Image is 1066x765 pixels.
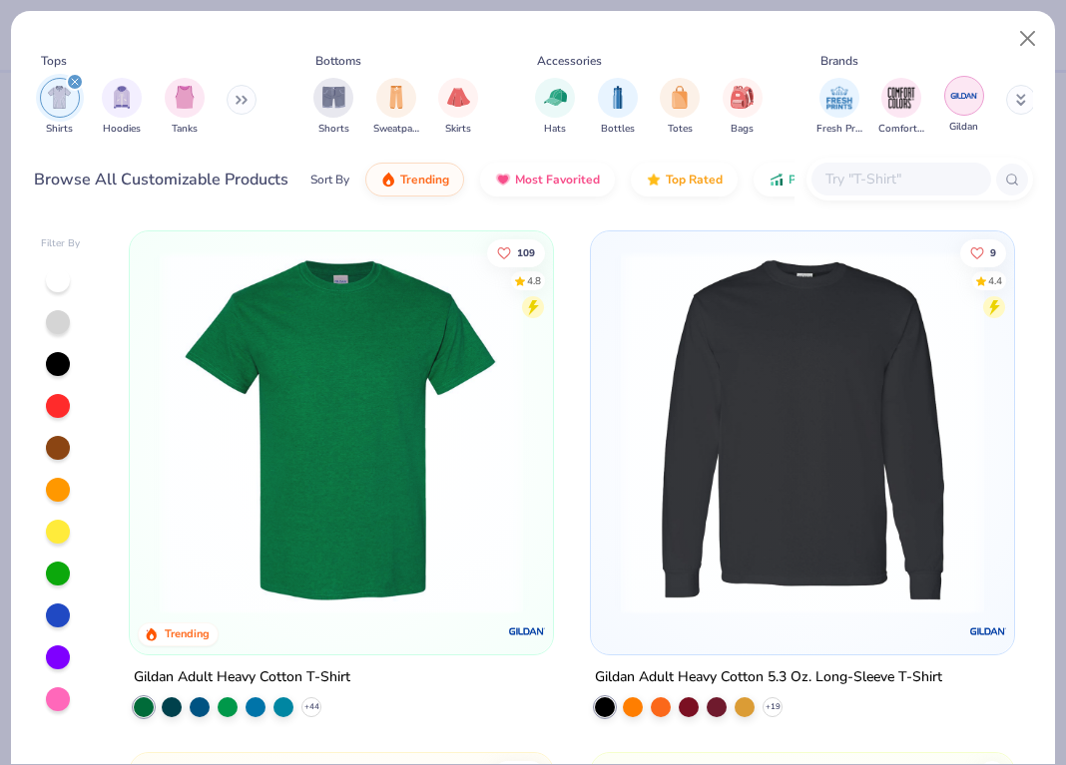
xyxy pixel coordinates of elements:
[102,78,142,137] div: filter for Hoodies
[373,122,419,137] span: Sweatpants
[102,78,142,137] button: filter button
[46,122,73,137] span: Shirts
[40,78,80,137] div: filter for Shirts
[480,163,615,196] button: Most Favorited
[886,83,916,113] img: Comfort Colors Image
[1009,20,1047,58] button: Close
[967,610,1007,650] img: Gildan logo
[313,78,353,137] div: filter for Shorts
[820,52,858,70] div: Brands
[595,664,942,689] div: Gildan Adult Heavy Cotton 5.3 Oz. Long-Sleeve T-Shirt
[487,238,545,266] button: Like
[646,172,662,188] img: TopRated.gif
[380,172,396,188] img: trending.gif
[310,171,349,189] div: Sort By
[400,172,449,188] span: Trending
[165,78,205,137] div: filter for Tanks
[315,52,361,70] div: Bottoms
[824,83,854,113] img: Fresh Prints Image
[631,163,738,196] button: Top Rated
[515,172,600,188] span: Most Favorited
[535,78,575,137] div: filter for Hats
[607,86,629,109] img: Bottles Image
[322,86,345,109] img: Shorts Image
[731,122,754,137] span: Bags
[385,86,407,109] img: Sweatpants Image
[666,172,723,188] span: Top Rated
[601,122,635,137] span: Bottles
[495,172,511,188] img: most_fav.gif
[103,122,141,137] span: Hoodies
[878,122,924,137] span: Comfort Colors
[537,52,602,70] div: Accessories
[944,78,984,137] button: filter button
[990,247,996,257] span: 9
[878,78,924,137] div: filter for Comfort Colors
[165,78,205,137] button: filter button
[960,238,1006,266] button: Like
[754,163,832,196] button: Price
[438,78,478,137] button: filter button
[445,122,471,137] span: Skirts
[823,168,977,191] input: Try "T-Shirt"
[731,86,753,109] img: Bags Image
[544,86,567,109] img: Hats Image
[789,172,817,188] span: Price
[660,78,700,137] div: filter for Totes
[134,664,350,689] div: Gildan Adult Heavy Cotton T-Shirt
[611,251,994,614] img: eeb6cdad-aebe-40d0-9a4b-833d0f822d02
[41,52,67,70] div: Tops
[34,168,288,191] div: Browse All Customizable Products
[40,78,80,137] button: filter button
[949,81,979,111] img: Gildan Image
[878,78,924,137] button: filter button
[944,76,984,135] div: filter for Gildan
[447,86,470,109] img: Skirts Image
[365,163,464,196] button: Trending
[816,78,862,137] button: filter button
[373,78,419,137] div: filter for Sweatpants
[598,78,638,137] div: filter for Bottles
[304,700,319,712] span: + 44
[723,78,763,137] div: filter for Bags
[765,700,780,712] span: + 19
[172,122,198,137] span: Tanks
[174,86,196,109] img: Tanks Image
[150,251,533,614] img: db319196-8705-402d-8b46-62aaa07ed94f
[517,247,535,257] span: 109
[723,78,763,137] button: filter button
[669,86,691,109] img: Totes Image
[41,236,81,251] div: Filter By
[988,273,1002,288] div: 4.4
[816,78,862,137] div: filter for Fresh Prints
[949,120,978,135] span: Gildan
[111,86,133,109] img: Hoodies Image
[527,273,541,288] div: 4.8
[660,78,700,137] button: filter button
[544,122,566,137] span: Hats
[816,122,862,137] span: Fresh Prints
[373,78,419,137] button: filter button
[318,122,349,137] span: Shorts
[48,86,71,109] img: Shirts Image
[438,78,478,137] div: filter for Skirts
[507,610,547,650] img: Gildan logo
[313,78,353,137] button: filter button
[668,122,693,137] span: Totes
[535,78,575,137] button: filter button
[598,78,638,137] button: filter button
